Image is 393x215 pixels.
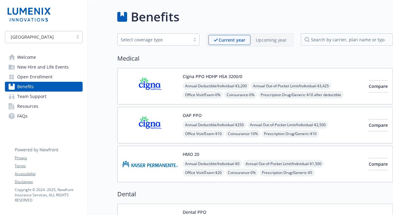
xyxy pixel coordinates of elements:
p: Upcoming year [256,37,287,43]
a: Accessibility [15,171,82,177]
img: CIGNA carrier logo [123,73,178,99]
span: Annual Out-of-Pocket Limit/Individual - $2,500 [247,121,328,129]
a: Privacy [15,155,82,161]
span: Office Visit/Exam - $20 [183,169,224,176]
a: Welcome [5,52,83,62]
div: Select coverage type [121,36,187,43]
span: Welcome [17,52,36,62]
span: Coinsurance - 0% [224,91,257,99]
a: Terms [15,163,82,169]
a: Open Enrollment [5,72,83,82]
h2: Dental [117,190,393,199]
button: Cigna PPO HDHP HSA 3200/0 [183,73,242,80]
a: Team Support [5,92,83,101]
span: FAQs [17,111,28,121]
h1: Benefits [131,8,179,26]
span: New Hire and Life Events [17,62,69,72]
button: HMO 20 [183,151,199,157]
a: Resources [5,101,83,111]
input: search by carrier, plan name or type [301,33,393,46]
p: Current year [219,37,245,43]
img: Kaiser Permanente Insurance Company carrier logo [123,151,178,177]
button: Compare [369,158,388,170]
span: [GEOGRAPHIC_DATA] [8,34,70,40]
img: CIGNA carrier logo [123,112,178,138]
button: OAP PPO [183,112,202,119]
span: Prescription Drug/Generic - $10 after deductible [258,91,344,99]
a: Disclaimer [15,179,82,185]
span: Compare [369,122,388,128]
span: Benefits [17,82,34,92]
a: New Hire and Life Events [5,62,83,72]
span: Team Support [17,92,46,101]
span: Prescription Drug/Generic - $10 [262,130,319,138]
a: Benefits [5,82,83,92]
span: Compare [369,161,388,167]
button: Compare [369,119,388,131]
span: Open Enrollment [17,72,53,82]
span: Annual Deductible/Individual - $3,200 [183,82,249,90]
span: [GEOGRAPHIC_DATA] [11,34,54,40]
span: Prescription Drug/Generic - $5 [259,169,315,176]
span: Coinsurance - 0% [225,169,258,176]
span: Compare [369,83,388,89]
p: Copyright © 2024 - 2025 , Newfront Insurance Services, ALL RIGHTS RESERVED [15,187,82,203]
h2: Medical [117,54,393,63]
span: Annual Out-of-Pocket Limit/Individual - $1,500 [243,160,324,168]
span: Coinsurance - 10% [225,130,260,138]
span: Annual Out-of-Pocket Limit/Individual - $3,425 [251,82,331,90]
span: Annual Deductible/Individual - $250 [183,121,246,129]
span: Annual Deductible/Individual - $0 [183,160,242,168]
span: Office Visit/Exam - 0% [183,91,223,99]
span: Resources [17,101,38,111]
a: FAQs [5,111,83,121]
span: Office Visit/Exam - $10 [183,130,224,138]
button: Compare [369,80,388,92]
